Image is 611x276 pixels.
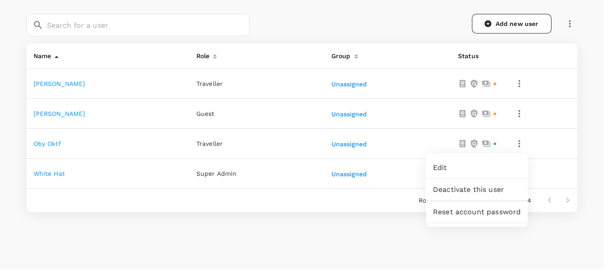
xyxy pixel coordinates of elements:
span: Edit [433,162,521,173]
a: Edit [426,157,528,178]
div: Deactivate this user [426,179,528,200]
span: Deactivate this user [433,184,521,195]
div: Reset account password [426,201,528,223]
span: Reset account password [433,207,521,217]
